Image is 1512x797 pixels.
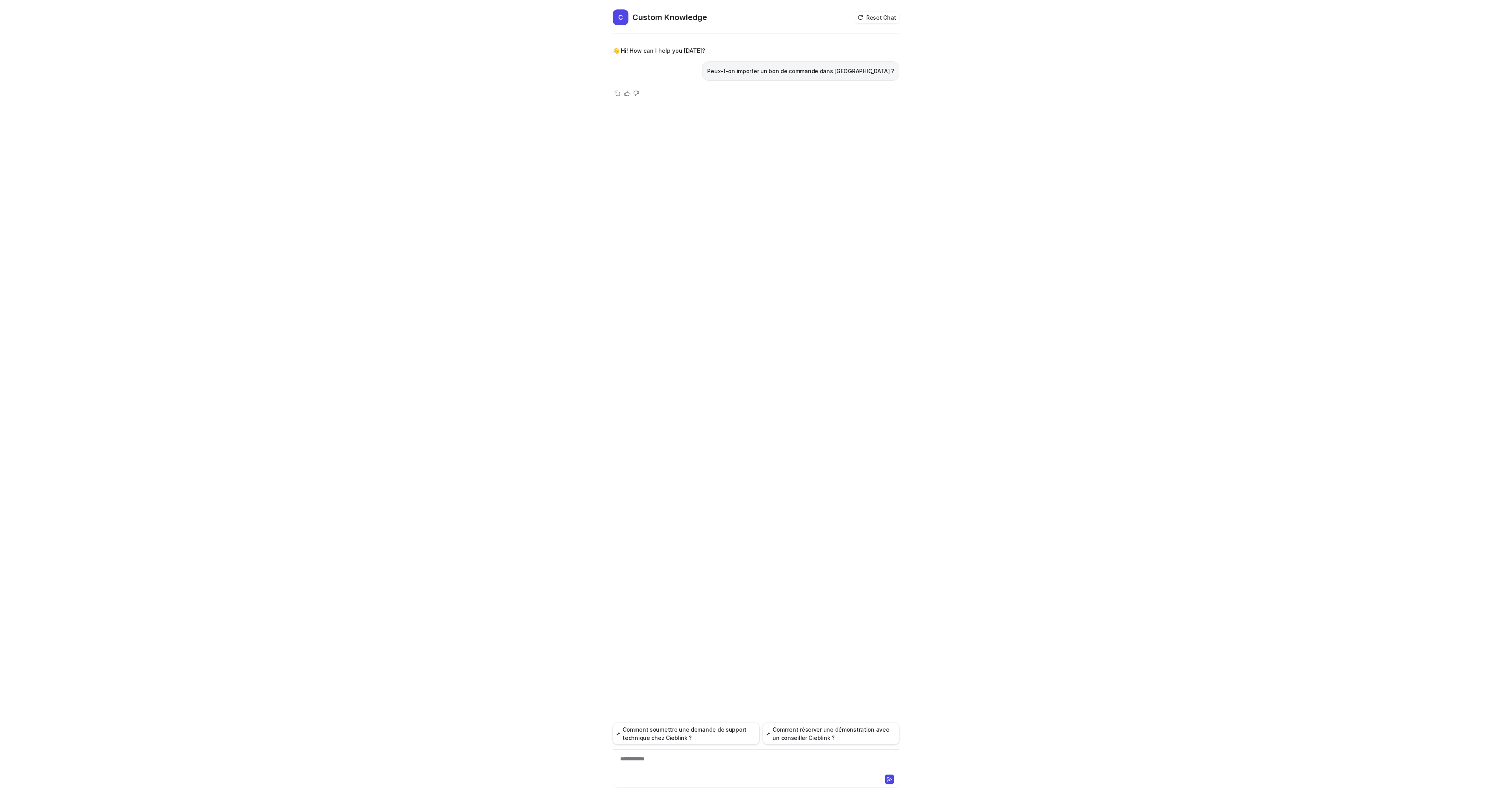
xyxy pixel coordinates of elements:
p: Peux-t-on importer un bon de commande dans [GEOGRAPHIC_DATA] ? [707,67,894,76]
span: C [613,9,628,25]
h2: Custom Knowledge [632,12,707,23]
p: 👋 Hi! How can I help you [DATE]? [613,46,705,55]
button: Reset Chat [855,12,899,23]
button: Comment soumettre une demande de support technique chez Cieblink ? [613,723,760,745]
button: Comment réserver une démonstration avec un conseiller Cieblink ? [763,723,899,745]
